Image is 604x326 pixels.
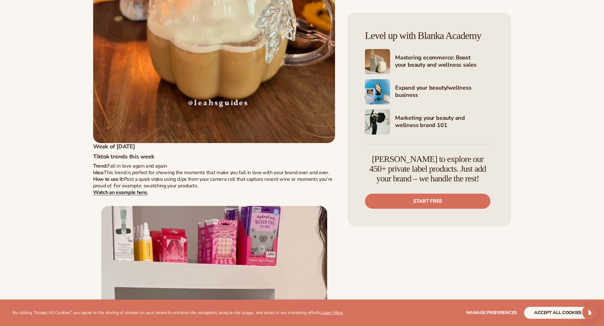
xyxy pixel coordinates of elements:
h4: Expand your beauty/wellness business [395,84,494,100]
strong: Trend: [93,163,107,169]
h4: Mastering ecommerce: Boost your beauty and wellness sales [395,54,494,69]
img: Shopify Image 9 [365,79,390,104]
strong: How to use it: [93,176,124,183]
a: Start free [365,194,490,209]
h5: Week of [DATE] [93,143,335,150]
strong: Tiktok trends this week [93,153,154,160]
a: Shopify Image 10 Marketing your beauty and wellness brand 101 [365,109,494,135]
a: Shopify Image 9 Expand your beauty/wellness business [365,79,494,104]
a: Shopify Image 8 Mastering ecommerce: Boost your beauty and wellness sales [365,49,494,74]
strong: Idea [93,169,103,176]
img: Shopify Image 10 [365,109,390,135]
div: Open Intercom Messenger [582,305,597,320]
button: accept all cookies [524,307,591,319]
button: Manage preferences [466,307,517,319]
span: Manage preferences [466,310,517,316]
h4: Level up with Blanka Academy [365,30,494,41]
p: By clicking "Accept All Cookies", you agree to the storing of cookies on your device to enhance s... [13,310,343,316]
h4: [PERSON_NAME] to explore our 450+ private label products. Just add your brand – we handle the rest! [365,154,490,183]
p: Fall in love again and again : This trend is perfect for showing the moments that make you fall i... [93,163,335,196]
a: Learn More [321,310,343,316]
a: Watch an example here. [93,189,148,196]
img: Shopify Image 8 [365,49,390,74]
h4: Marketing your beauty and wellness brand 101 [395,114,494,130]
